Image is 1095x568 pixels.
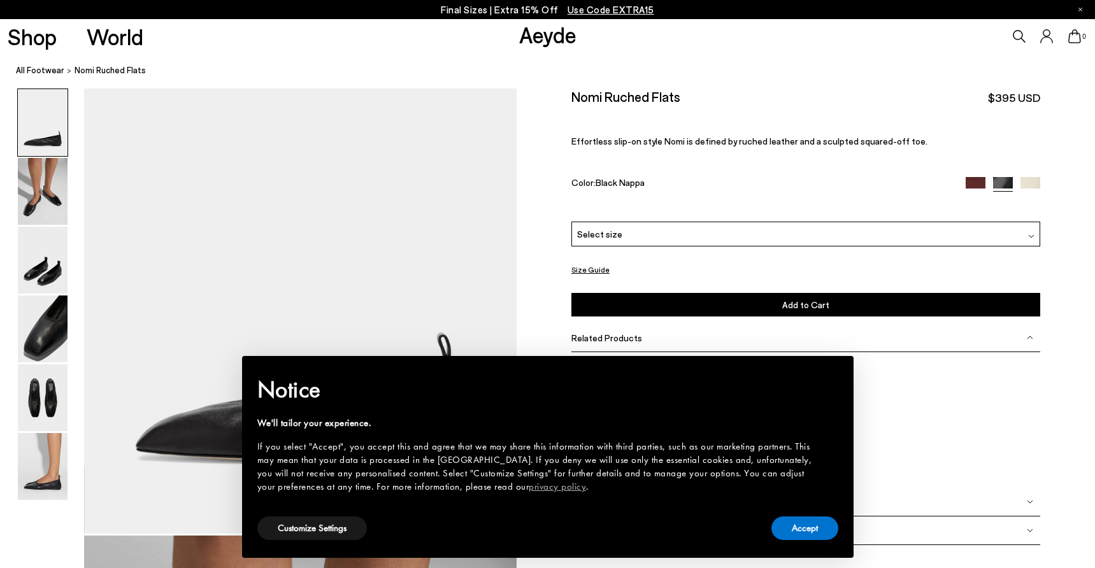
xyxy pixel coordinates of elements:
div: We'll tailor your experience. [257,416,818,430]
a: privacy policy [529,480,586,493]
button: Customize Settings [257,516,367,540]
div: If you select "Accept", you accept this and agree that we may share this information with third p... [257,440,818,493]
h2: Notice [257,373,818,406]
span: × [829,365,837,385]
button: Accept [771,516,838,540]
button: Close this notice [818,360,848,390]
